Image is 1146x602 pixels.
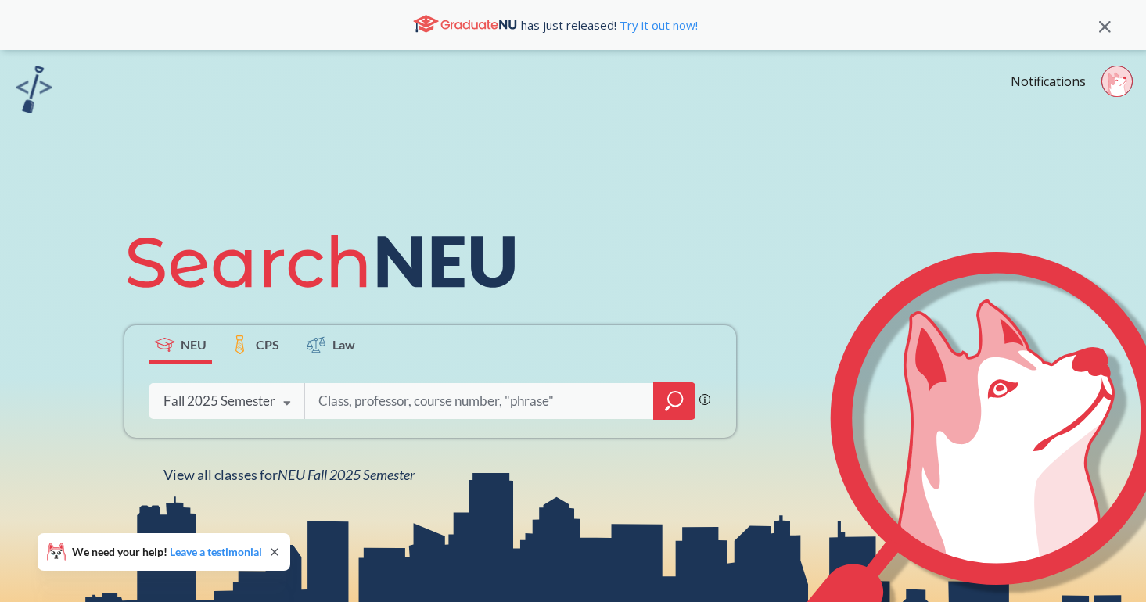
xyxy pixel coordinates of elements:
[278,466,415,483] span: NEU Fall 2025 Semester
[16,66,52,118] a: sandbox logo
[653,382,695,420] div: magnifying glass
[332,335,355,353] span: Law
[16,66,52,113] img: sandbox logo
[616,17,698,33] a: Try it out now!
[163,466,415,483] span: View all classes for
[665,390,684,412] svg: magnifying glass
[170,545,262,558] a: Leave a testimonial
[256,335,279,353] span: CPS
[521,16,698,34] span: has just released!
[1011,73,1086,90] a: Notifications
[72,546,262,557] span: We need your help!
[163,392,275,410] div: Fall 2025 Semester
[181,335,207,353] span: NEU
[317,385,642,417] input: Class, professor, course number, "phrase"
